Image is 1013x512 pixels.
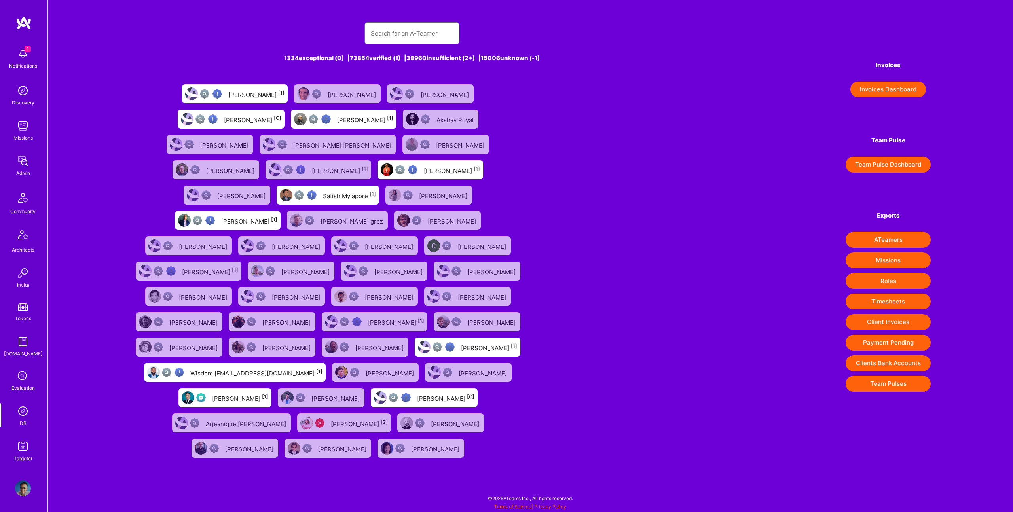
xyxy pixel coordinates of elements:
[442,241,451,250] img: Not Scrubbed
[365,291,415,302] div: [PERSON_NAME]
[221,215,277,226] div: [PERSON_NAME]
[241,290,254,303] img: User Avatar
[494,504,566,510] span: |
[850,82,926,97] button: Invoices Dashboard
[251,265,264,277] img: User Avatar
[273,182,382,208] a: User AvatarNot fully vettedHigh Potential UserSatish Mylapore[1]
[148,239,161,252] img: User Avatar
[365,241,415,251] div: [PERSON_NAME]
[474,166,480,172] sup: [1]
[331,418,388,428] div: [PERSON_NAME]
[9,62,37,70] div: Notifications
[176,163,188,176] img: User Avatar
[15,480,31,496] img: User Avatar
[147,366,160,379] img: User Avatar
[10,207,36,216] div: Community
[350,368,359,377] img: Not Scrubbed
[846,82,931,97] a: Invoices Dashboard
[182,391,194,404] img: User Avatar
[467,317,517,327] div: [PERSON_NAME]
[368,317,424,327] div: [PERSON_NAME]
[139,341,152,353] img: User Avatar
[411,443,461,453] div: [PERSON_NAME]
[18,303,28,311] img: tokens
[291,81,384,106] a: User AvatarNot Scrubbed[PERSON_NAME]
[139,315,152,328] img: User Avatar
[334,290,347,303] img: User Avatar
[335,366,348,379] img: User Avatar
[368,385,481,410] a: User AvatarNot fully vettedHigh Potential User[PERSON_NAME][C]
[427,290,440,303] img: User Avatar
[195,114,205,124] img: Not fully vetted
[370,191,376,197] sup: [1]
[288,442,300,455] img: User Avatar
[288,106,400,132] a: User AvatarNot fully vettedHigh Potential User[PERSON_NAME][1]
[245,258,338,284] a: User AvatarNot Scrubbed[PERSON_NAME]
[225,443,275,453] div: [PERSON_NAME]
[262,317,312,327] div: [PERSON_NAME]
[467,266,517,276] div: [PERSON_NAME]
[424,165,480,175] div: [PERSON_NAME]
[256,132,399,157] a: User AvatarNot Scrubbed[PERSON_NAME] [PERSON_NAME]
[294,410,394,436] a: User AvatarUnqualified[PERSON_NAME][2]
[247,317,256,326] img: Not Scrubbed
[284,208,391,233] a: User AvatarNot Scrubbed[PERSON_NAME] grez
[154,317,163,326] img: Not Scrubbed
[11,384,35,392] div: Evaluation
[431,418,481,428] div: [PERSON_NAME]
[340,317,349,326] img: Not fully vetted
[182,266,238,276] div: [PERSON_NAME]
[179,241,229,251] div: [PERSON_NAME]
[256,241,266,250] img: Not Scrubbed
[846,355,931,371] button: Clients Bank Accounts
[148,290,161,303] img: User Avatar
[141,360,329,385] a: User AvatarNot fully vettedHigh Potential UserWisdom [EMAIL_ADDRESS][DOMAIN_NAME][1]
[305,216,314,225] img: Not Scrubbed
[20,419,27,427] div: DB
[262,394,268,400] sup: [1]
[451,266,461,276] img: Not Scrubbed
[25,46,31,52] span: 1
[371,23,453,44] input: Search for an A-Teamer
[397,214,410,227] img: User Avatar
[15,314,31,322] div: Tokens
[228,89,285,99] div: [PERSON_NAME]
[846,314,931,330] button: Client Invoices
[395,444,405,453] img: Not Scrubbed
[381,419,388,425] sup: [2]
[4,349,42,358] div: [DOMAIN_NAME]
[846,212,931,219] h4: Exports
[451,317,461,326] img: Not Scrubbed
[428,215,478,226] div: [PERSON_NAME]
[421,89,470,99] div: [PERSON_NAME]
[15,83,31,99] img: discovery
[445,342,455,352] img: High Potential User
[374,157,486,182] a: User AvatarNot fully vettedHigh Potential User[PERSON_NAME][1]
[163,292,173,301] img: Not Scrubbed
[15,334,31,349] img: guide book
[323,190,376,200] div: Satish Mylapore
[294,190,304,200] img: Not fully vetted
[12,99,34,107] div: Discovery
[180,182,273,208] a: User AvatarNot Scrubbed[PERSON_NAME]
[235,284,328,309] a: User AvatarNot Scrubbed[PERSON_NAME]
[458,291,508,302] div: [PERSON_NAME]
[406,113,419,125] img: User Avatar
[15,46,31,62] img: bell
[200,139,250,150] div: [PERSON_NAME]
[399,132,492,157] a: User AvatarNot Scrubbed[PERSON_NAME]
[417,393,474,403] div: [PERSON_NAME]
[133,258,245,284] a: User AvatarNot fully vettedHigh Potential User[PERSON_NAME][1]
[846,252,931,268] button: Missions
[846,137,931,144] h4: Team Pulse
[319,334,412,360] a: User AvatarNot Scrubbed[PERSON_NAME]
[212,89,222,99] img: High Potential User
[178,214,191,227] img: User Avatar
[418,318,424,324] sup: [1]
[175,368,184,377] img: High Potential User
[431,309,524,334] a: User AvatarNot Scrubbed[PERSON_NAME]
[212,393,268,403] div: [PERSON_NAME]
[300,417,313,429] img: User Avatar
[256,292,266,301] img: Not Scrubbed
[334,239,347,252] img: User Avatar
